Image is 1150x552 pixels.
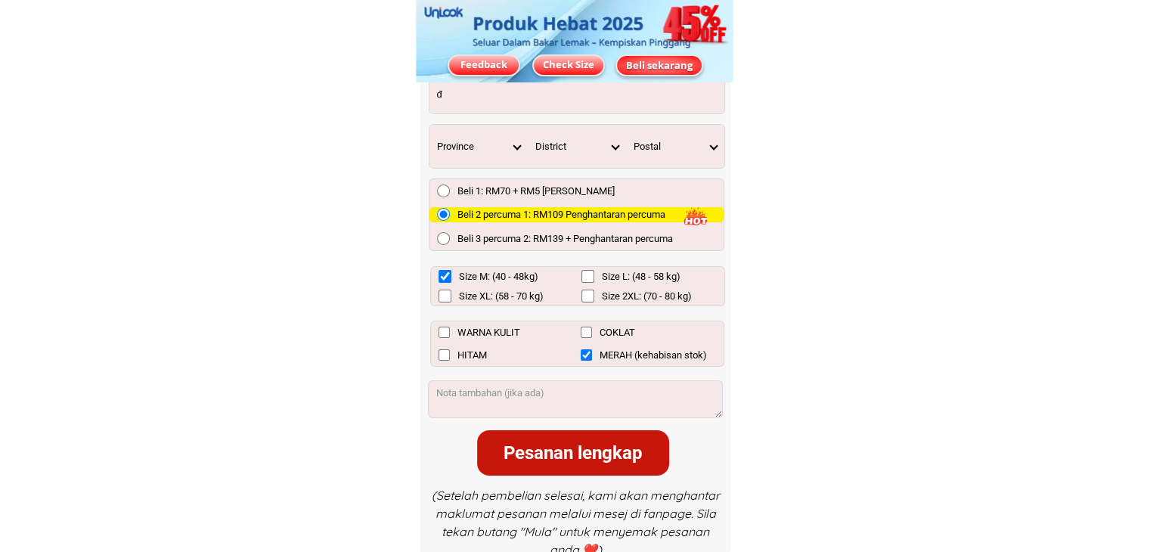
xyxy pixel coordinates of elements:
input: WARNA KULIT [439,327,450,338]
select: Select province [429,125,528,168]
input: Beli 1: RM70 + RM5 [PERSON_NAME] [437,185,450,197]
input: Size L: (48 - 58 kg) [581,270,594,283]
input: COKLAT [581,327,592,338]
span: Size XL: (58 - 70 kg) [459,289,544,304]
span: Size 2XL: (70 - 80 kg) [602,289,692,304]
span: WARNA KULIT [457,325,520,340]
input: Size XL: (58 - 70 kg) [439,290,451,302]
input: Size M: (40 - 48kg) [439,270,451,283]
span: Beli 3 percuma 2: RM139 + Penghantaran percuma [457,231,673,247]
span: Beli 2 percuma 1: RM109 Penghantaran percuma [457,207,665,222]
input: Size 2XL: (70 - 80 kg) [581,290,594,302]
span: COKLAT [600,325,635,340]
div: Pesanan lengkap [477,439,669,467]
span: Size M: (40 - 48kg) [459,269,538,284]
select: Select district [528,125,626,168]
input: Beli 3 percuma 2: RM139 + Penghantaran percuma [437,232,450,245]
input: HITAM [439,349,450,361]
select: Select postal code [626,125,724,168]
span: Beli 1: RM70 + RM5 [PERSON_NAME] [457,184,615,199]
span: Size L: (48 - 58 kg) [602,269,680,284]
input: MERAH (kehabisan stok) [581,349,592,361]
span: MERAH (kehabisan stok) [600,348,707,363]
div: Check Size [534,57,603,73]
div: Feedback [449,57,519,73]
span: HITAM [457,348,487,363]
input: Beli 2 percuma 1: RM109 Penghantaran percuma [437,208,450,221]
div: Beli sekarang [614,57,704,73]
input: Input address [429,75,724,113]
